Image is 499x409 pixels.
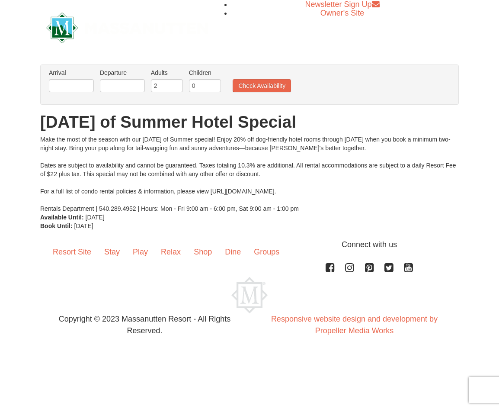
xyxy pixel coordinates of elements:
label: Children [189,68,221,77]
a: Stay [98,239,126,266]
a: Relax [154,239,187,266]
strong: Available Until: [40,214,84,221]
a: Play [126,239,154,266]
strong: Book Until: [40,222,73,229]
img: Massanutten Resort Logo [231,277,268,313]
a: Responsive website design and development by Propeller Media Works [271,315,438,335]
span: [DATE] [86,214,105,221]
button: Check Availability [233,79,291,92]
a: Shop [187,239,218,266]
a: Dine [218,239,247,266]
label: Adults [151,68,183,77]
a: Owner's Site [320,9,364,17]
a: Resort Site [46,239,98,266]
h1: [DATE] of Summer Hotel Special [40,113,459,131]
label: Departure [100,68,145,77]
label: Arrival [49,68,94,77]
a: Groups [247,239,286,266]
img: Massanutten Resort Logo [46,13,208,43]
span: [DATE] [74,222,93,229]
p: Copyright © 2023 Massanutten Resort - All Rights Reserved. [40,313,249,337]
div: Make the most of the season with our [DATE] of Summer special! Enjoy 20% off dog-friendly hotel r... [40,135,459,213]
a: Massanutten Resort [46,16,208,37]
